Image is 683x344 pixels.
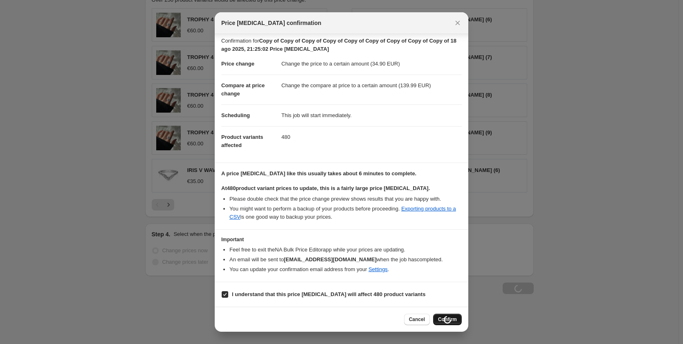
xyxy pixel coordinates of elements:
button: Close [452,17,463,29]
li: You can update your confirmation email address from your . [229,265,462,274]
b: I understand that this price [MEDICAL_DATA] will affect 480 product variants [232,291,425,297]
span: Scheduling [221,112,250,118]
a: Exporting products to a CSV [229,206,456,220]
li: You might want to perform a backup of your products before proceeding. is one good way to backup ... [229,205,462,221]
b: A price [MEDICAL_DATA] like this usually takes about 6 minutes to complete. [221,170,416,177]
b: [EMAIL_ADDRESS][DOMAIN_NAME] [284,256,377,263]
span: Product variants affected [221,134,263,148]
span: Cancel [409,316,425,323]
li: Please double check that the price change preview shows results that you are happy with. [229,195,462,203]
li: An email will be sent to when the job has completed . [229,256,462,264]
dd: Change the compare at price to a certain amount (139.99 EUR) [281,75,462,96]
dd: This job will start immediately. [281,104,462,126]
p: Confirmation for [221,37,462,53]
h3: Important [221,236,462,243]
a: Settings [368,266,388,272]
b: Copy of Copy of Copy of Copy of Copy of Copy of Copy of Copy of Copy of 18 ago 2025, 21:25:02 Pri... [221,38,456,52]
b: At 480 product variant prices to update, this is a fairly large price [MEDICAL_DATA]. [221,185,430,191]
dd: Change the price to a certain amount (34.90 EUR) [281,53,462,75]
button: Cancel [404,314,430,325]
li: Feel free to exit the NA Bulk Price Editor app while your prices are updating. [229,246,462,254]
span: Price [MEDICAL_DATA] confirmation [221,19,321,27]
span: Compare at price change [221,82,265,97]
span: Price change [221,61,254,67]
dd: 480 [281,126,462,148]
